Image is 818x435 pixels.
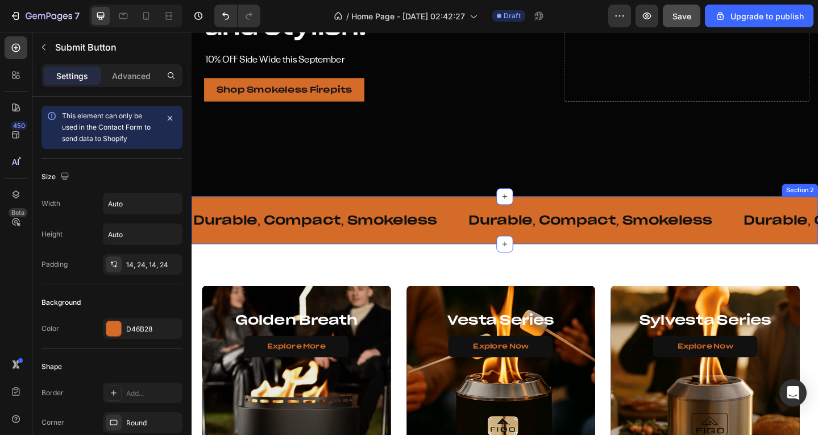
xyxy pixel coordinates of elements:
span: Draft [504,11,521,21]
div: Beta [9,208,27,217]
button: Upgrade to publish [705,5,813,27]
div: Round [126,418,180,428]
span: Home Page - [DATE] 02:42:27 [351,10,465,22]
div: Open Intercom Messenger [779,379,807,407]
span: This element can only be used in the Contact Form to send data to Shopify [62,111,151,143]
div: Shape [41,362,62,372]
h2: golden breath [25,304,204,325]
div: Size [41,169,72,185]
iframe: Design area [192,32,818,435]
span: Save [672,11,691,21]
p: Durable, Compact, Smokeless [301,197,567,214]
button: Save [663,5,700,27]
span: / [346,10,349,22]
p: Explore More [82,338,146,348]
div: Padding [41,259,68,270]
button: 7 [5,5,85,27]
div: Background [41,297,81,308]
div: Width [41,198,60,209]
div: Border [41,388,64,398]
input: Auto [103,193,182,214]
div: Color [41,324,59,334]
div: D46B28 [126,324,180,334]
p: Submit Button [55,40,178,54]
div: Upgrade to publish [715,10,804,22]
div: Undo/Redo [214,5,260,27]
p: Settings [56,70,88,82]
div: Height [41,229,63,239]
p: Explore Now [306,338,367,348]
div: Corner [41,417,64,428]
div: 450 [11,121,27,130]
p: Advanced [112,70,151,82]
h2: vesta series [248,304,426,325]
div: Add... [126,388,180,399]
p: 7 [74,9,80,23]
h2: sylvesta series [470,304,649,325]
div: Section 2 [645,168,680,178]
input: Auto [103,224,182,245]
div: 14, 24, 14, 24 [126,260,180,270]
p: Explore Now [529,338,589,348]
